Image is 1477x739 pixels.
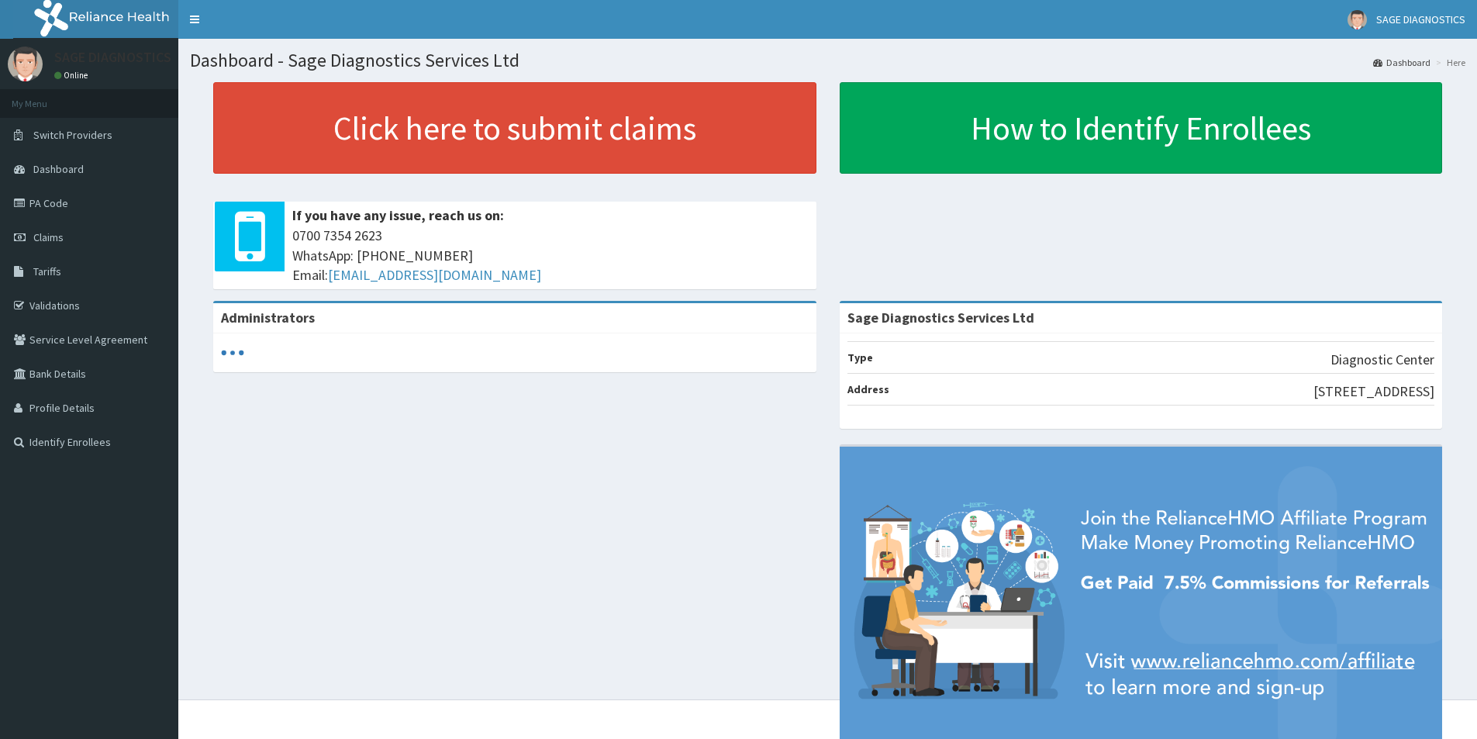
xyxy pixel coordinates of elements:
span: SAGE DIAGNOSTICS [1376,12,1465,26]
b: Address [847,382,889,396]
a: Click here to submit claims [213,82,816,174]
strong: Sage Diagnostics Services Ltd [847,309,1034,326]
b: Administrators [221,309,315,326]
img: User Image [1348,10,1367,29]
span: 0700 7354 2623 WhatsApp: [PHONE_NUMBER] Email: [292,226,809,285]
a: Online [54,70,91,81]
p: [STREET_ADDRESS] [1313,382,1434,402]
h1: Dashboard - Sage Diagnostics Services Ltd [190,50,1465,71]
a: Dashboard [1373,56,1430,69]
li: Here [1432,56,1465,69]
svg: audio-loading [221,341,244,364]
span: Dashboard [33,162,84,176]
p: Diagnostic Center [1330,350,1434,370]
img: User Image [8,47,43,81]
a: How to Identify Enrollees [840,82,1443,174]
span: Tariffs [33,264,61,278]
b: If you have any issue, reach us on: [292,206,504,224]
span: Switch Providers [33,128,112,142]
p: SAGE DIAGNOSTICS [54,50,171,64]
span: Claims [33,230,64,244]
a: [EMAIL_ADDRESS][DOMAIN_NAME] [328,266,541,284]
b: Type [847,351,873,364]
